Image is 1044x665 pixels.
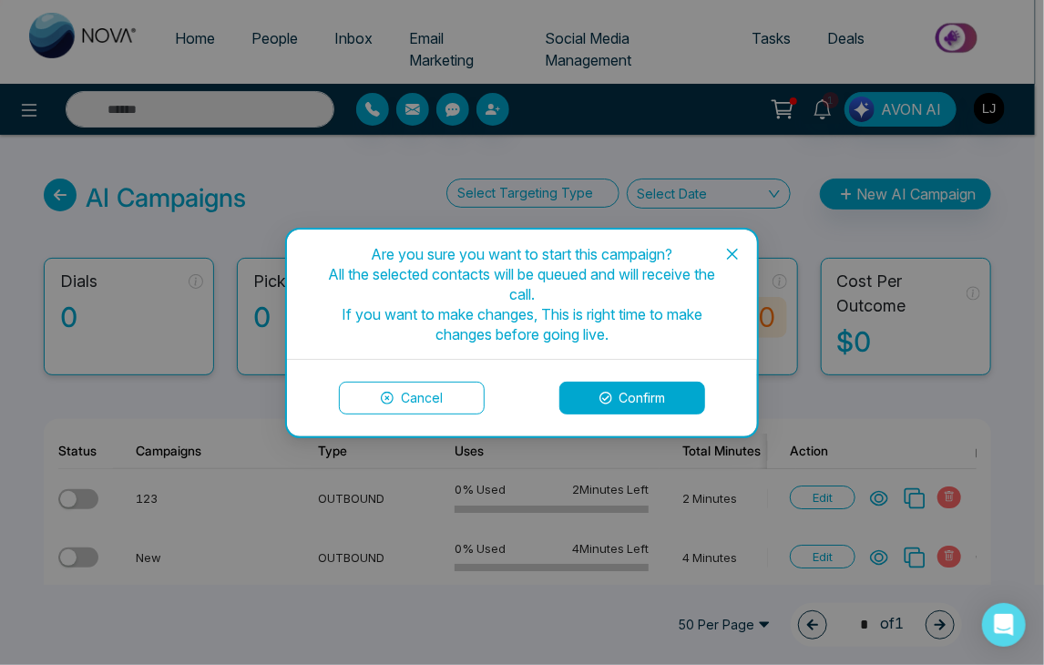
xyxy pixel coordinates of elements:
button: Confirm [559,382,705,414]
div: Are you sure you want to start this campaign? All the selected contacts will be queued and will r... [323,244,721,344]
button: Close [708,230,757,279]
div: Open Intercom Messenger [982,603,1026,647]
button: Cancel [339,382,485,414]
span: close [725,247,740,261]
